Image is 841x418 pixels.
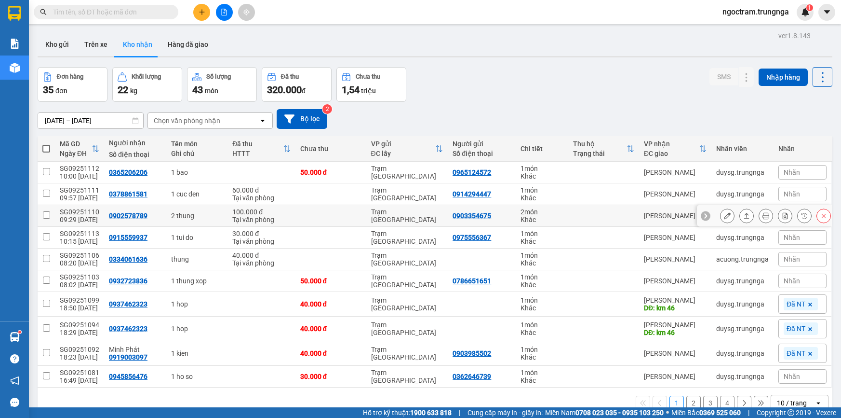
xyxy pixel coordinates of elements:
div: Thu hộ [573,140,627,148]
div: 18:50 [DATE] [60,304,99,312]
div: 100.000 đ [232,208,290,216]
div: 40.000 đ [300,325,361,333]
div: 0914294447 [453,190,491,198]
div: Ngày ĐH [60,150,92,157]
span: question-circle [10,354,19,363]
img: logo-vxr [8,6,21,21]
div: Khác [521,259,563,267]
button: file-add [216,4,233,21]
div: Chưa thu [300,145,361,153]
button: Đã thu320.000đ [262,67,332,102]
th: Toggle SortBy [639,136,711,162]
div: Khác [521,237,563,245]
div: Số điện thoại [109,151,161,158]
div: Khác [521,172,563,180]
div: [PERSON_NAME] [644,190,707,198]
div: SG09251099 [60,296,99,304]
div: 30.000 đ [232,230,290,237]
div: [PERSON_NAME] [644,296,707,304]
th: Toggle SortBy [366,136,448,162]
span: Đã NT [787,324,805,333]
span: đ [302,87,306,95]
span: 320.000 [267,84,302,96]
div: Người gửi [453,140,510,148]
div: 1 món [521,369,563,376]
span: Cung cấp máy in - giấy in: [467,407,543,418]
div: duysg.trungnga [716,234,769,241]
div: Số lượng [206,73,231,80]
div: SG09251092 [60,346,99,353]
div: 0945856476 [109,373,147,380]
div: 1 hop [171,325,223,333]
svg: open [814,399,822,407]
div: SG09251081 [60,369,99,376]
div: Tại văn phòng [232,237,290,245]
div: 1 ho so [171,373,223,380]
span: 1 [808,4,811,11]
strong: 0369 525 060 [699,409,741,417]
div: 1 tui do [171,234,223,241]
button: SMS [709,68,738,85]
div: 1 món [521,273,563,281]
div: Đã thu [281,73,299,80]
div: SG09251113 [60,230,99,237]
sup: 2 [322,104,332,114]
div: 50.000 đ [300,277,361,285]
button: Trên xe [77,33,115,56]
div: 40.000 đ [300,349,361,357]
button: Số lượng43món [187,67,257,102]
div: 0965124572 [453,168,491,176]
div: 0334061636 [109,255,147,263]
img: icon-new-feature [801,8,810,16]
div: Tên món [171,140,223,148]
th: Toggle SortBy [227,136,295,162]
div: [PERSON_NAME] [644,212,707,220]
button: 3 [703,396,718,410]
div: Nhãn [778,145,827,153]
span: Hỗ trợ kỹ thuật: [363,407,452,418]
img: solution-icon [10,39,20,49]
div: Trạm [GEOGRAPHIC_DATA] [371,230,443,245]
div: Trạm [GEOGRAPHIC_DATA] [371,296,443,312]
div: [PERSON_NAME] [644,373,707,380]
span: ngoctram.trungnga [715,6,797,18]
div: Khối lượng [132,73,161,80]
span: notification [10,376,19,385]
span: kg [130,87,137,95]
div: [PERSON_NAME] [644,321,707,329]
div: 1 hop [171,300,223,308]
div: VP gửi [371,140,436,148]
div: duysg.trungnga [716,190,769,198]
button: 4 [720,396,734,410]
div: 1 món [521,321,563,329]
input: Tìm tên, số ĐT hoặc mã đơn [53,7,167,17]
div: Đơn hàng [57,73,83,80]
div: SG09251106 [60,251,99,259]
div: Số điện thoại [453,150,510,157]
div: 50.000 đ [300,168,361,176]
div: 1 món [521,251,563,259]
span: Đã NT [787,300,805,308]
div: 1 món [521,296,563,304]
span: 43 [192,84,203,96]
div: Tại văn phòng [232,216,290,223]
div: 1 thung xop [171,277,223,285]
button: Kho nhận [115,33,160,56]
div: 0937462323 [109,300,147,308]
div: SG09251111 [60,186,99,194]
span: 22 [118,84,128,96]
div: [PERSON_NAME] [644,234,707,241]
div: Khác [521,353,563,361]
div: SG09251103 [60,273,99,281]
span: caret-down [823,8,831,16]
span: message [10,398,19,407]
div: 1 kien [171,349,223,357]
div: 2 thung [171,212,223,220]
div: Khác [521,376,563,384]
strong: 0708 023 035 - 0935 103 250 [575,409,664,417]
div: Nhân viên [716,145,769,153]
button: caret-down [818,4,835,21]
div: 18:23 [DATE] [60,353,99,361]
div: 1 món [521,186,563,194]
div: SG09251094 [60,321,99,329]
